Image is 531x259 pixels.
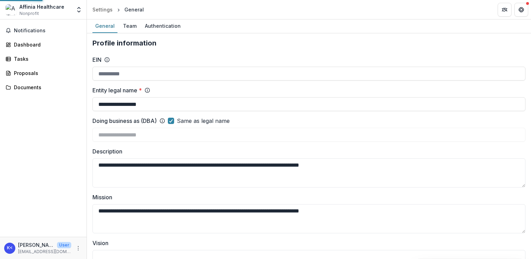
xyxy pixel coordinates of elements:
[120,21,139,31] div: Team
[92,39,525,47] h2: Profile information
[74,244,82,252] button: More
[92,239,521,247] label: Vision
[57,242,71,248] p: User
[7,246,13,250] div: Kyaw Zin <kyawzin@affiniahealthcare.org>
[3,82,84,93] a: Documents
[92,193,521,201] label: Mission
[90,5,147,15] nav: breadcrumb
[18,241,54,249] p: [PERSON_NAME] <[EMAIL_ADDRESS][DOMAIN_NAME]>
[514,3,528,17] button: Get Help
[3,39,84,50] a: Dashboard
[3,25,84,36] button: Notifications
[142,21,183,31] div: Authentication
[124,6,144,13] div: General
[19,10,39,17] span: Nonprofit
[92,147,521,156] label: Description
[90,5,115,15] a: Settings
[19,3,64,10] div: Affinia Healthcare
[92,117,157,125] label: Doing business as (DBA)
[3,67,84,79] a: Proposals
[14,69,78,77] div: Proposals
[3,53,84,65] a: Tasks
[18,249,71,255] p: [EMAIL_ADDRESS][DOMAIN_NAME]
[92,56,101,64] label: EIN
[14,28,81,34] span: Notifications
[14,55,78,62] div: Tasks
[6,4,17,15] img: Affinia Healthcare
[120,19,139,33] a: Team
[92,19,117,33] a: General
[142,19,183,33] a: Authentication
[74,3,84,17] button: Open entity switcher
[92,21,117,31] div: General
[498,3,512,17] button: Partners
[92,6,113,13] div: Settings
[14,41,78,48] div: Dashboard
[177,117,230,125] span: Same as legal name
[14,84,78,91] div: Documents
[92,86,142,94] label: Entity legal name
